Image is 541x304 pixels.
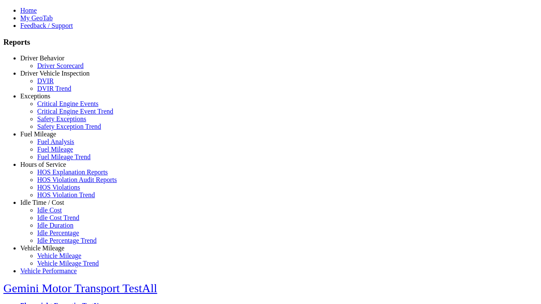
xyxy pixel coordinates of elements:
[37,237,96,244] a: Idle Percentage Trend
[37,184,80,191] a: HOS Violations
[37,206,62,214] a: Idle Cost
[20,54,64,62] a: Driver Behavior
[37,252,81,259] a: Vehicle Mileage
[20,267,77,274] a: Vehicle Performance
[37,108,113,115] a: Critical Engine Event Trend
[20,199,64,206] a: Idle Time / Cost
[37,85,71,92] a: DVIR Trend
[20,70,90,77] a: Driver Vehicle Inspection
[37,176,117,183] a: HOS Violation Audit Reports
[37,115,86,122] a: Safety Exceptions
[37,214,79,221] a: Idle Cost Trend
[20,14,53,22] a: My GeoTab
[37,222,74,229] a: Idle Duration
[37,153,90,160] a: Fuel Mileage Trend
[37,168,108,176] a: HOS Explanation Reports
[37,62,84,69] a: Driver Scorecard
[20,130,56,138] a: Fuel Mileage
[37,191,95,198] a: HOS Violation Trend
[37,100,98,107] a: Critical Engine Events
[3,282,157,295] a: Gemini Motor Transport TestAll
[37,229,79,236] a: Idle Percentage
[20,244,64,252] a: Vehicle Mileage
[37,123,101,130] a: Safety Exception Trend
[20,7,37,14] a: Home
[37,260,99,267] a: Vehicle Mileage Trend
[37,146,73,153] a: Fuel Mileage
[20,161,66,168] a: Hours of Service
[20,92,50,100] a: Exceptions
[37,138,74,145] a: Fuel Analysis
[37,77,54,84] a: DVIR
[20,22,73,29] a: Feedback / Support
[3,38,538,47] h3: Reports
